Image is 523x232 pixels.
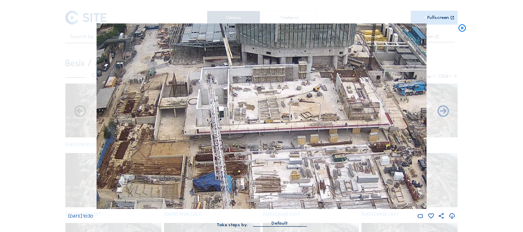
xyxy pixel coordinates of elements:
[68,213,93,219] span: [DATE] 10:30
[97,23,426,209] img: Image
[271,220,288,227] div: Default
[436,105,450,118] i: Back
[73,105,87,118] i: Forward
[427,15,449,20] div: Fullscreen
[253,220,306,226] div: Default
[217,223,248,227] div: Take steps by:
